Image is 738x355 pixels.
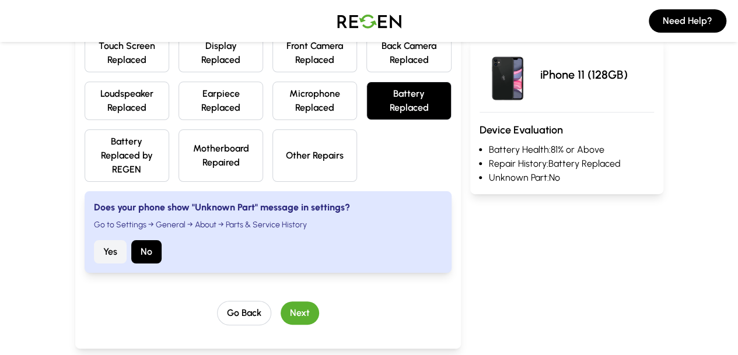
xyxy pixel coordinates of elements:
strong: Does your phone show "Unknown Part" message in settings? [94,202,350,213]
button: Microphone Replaced [272,82,357,120]
h3: Device Evaluation [480,122,654,138]
button: Yes [94,240,127,263]
button: Next [281,301,319,325]
button: Battery Replaced [366,82,451,120]
li: Battery Health: 81% or Above [489,143,654,157]
p: iPhone 11 (128GB) [540,66,628,83]
img: Logo [328,5,410,37]
button: Go Back [217,301,271,325]
button: Loudspeaker Replaced [85,82,169,120]
li: Repair History: Battery Replaced [489,157,654,171]
button: Other Repairs [272,129,357,182]
button: Touch Screen Replaced [85,34,169,72]
img: iPhone 11 [480,47,536,103]
button: Motherboard Repaired [179,129,263,182]
button: Earpiece Replaced [179,82,263,120]
button: Display Replaced [179,34,263,72]
button: Need Help? [649,9,726,33]
button: Front Camera Replaced [272,34,357,72]
button: No [131,240,162,263]
button: Back Camera Replaced [366,34,451,72]
button: Battery Replaced by REGEN [85,129,169,182]
li: Unknown Part: No [489,171,654,185]
li: Go to Settings → General → About → Parts & Service History [94,219,442,231]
